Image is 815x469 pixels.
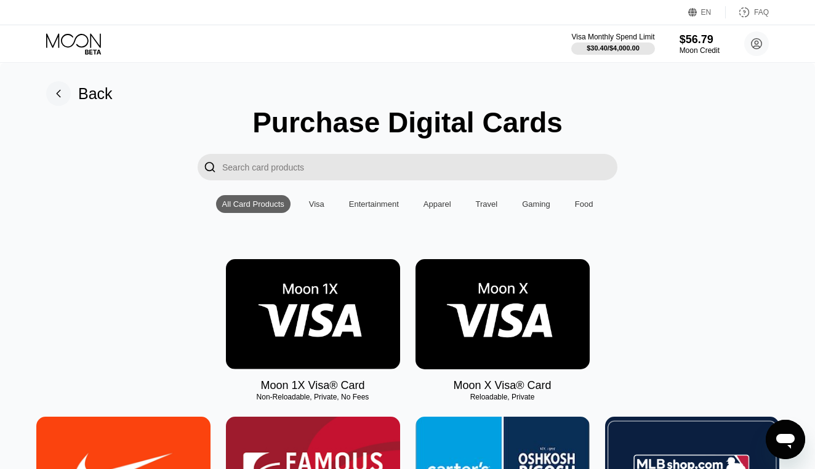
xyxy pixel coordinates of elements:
div: All Card Products [216,195,291,213]
div: Visa Monthly Spend Limit$30.40/$4,000.00 [571,33,654,55]
div: FAQ [726,6,769,18]
div: Non-Reloadable, Private, No Fees [226,393,400,401]
div: Moon X Visa® Card [453,379,551,392]
div: Gaming [516,195,556,213]
div: Purchase Digital Cards [252,106,563,139]
div: Back [78,85,113,103]
div: All Card Products [222,199,284,209]
div: FAQ [754,8,769,17]
div: $56.79 [680,33,720,46]
div: $56.79Moon Credit [680,33,720,55]
div: Apparel [424,199,451,209]
div: Visa Monthly Spend Limit [571,33,654,41]
div: Moon Credit [680,46,720,55]
div: Entertainment [343,195,405,213]
div: $30.40 / $4,000.00 [587,44,640,52]
div: EN [701,8,712,17]
div: Food [575,199,593,209]
div: Gaming [522,199,550,209]
div: Food [569,195,600,213]
div:  [204,160,216,174]
div: Visa [303,195,331,213]
div: EN [688,6,726,18]
div: Visa [309,199,324,209]
input: Search card products [222,154,617,180]
div: Reloadable, Private [416,393,590,401]
div: Entertainment [349,199,399,209]
div: Travel [470,195,504,213]
iframe: Button to launch messaging window [766,420,805,459]
div:  [198,154,222,180]
div: Moon 1X Visa® Card [260,379,364,392]
div: Apparel [417,195,457,213]
div: Back [46,81,113,106]
div: Travel [476,199,498,209]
